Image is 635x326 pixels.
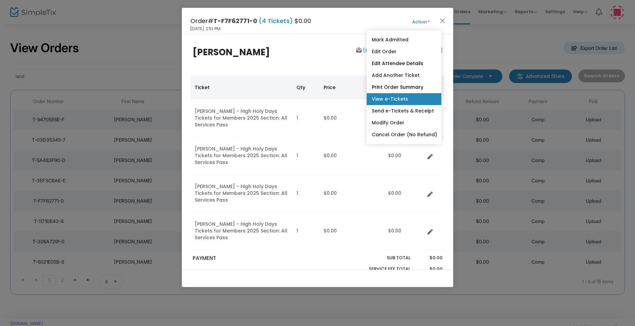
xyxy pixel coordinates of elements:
td: [PERSON_NAME] - High Holy Days Tickets for Members 2025 Section: All Services Pass [191,99,292,137]
p: $0.00 [417,254,442,261]
a: Modify Order [367,117,441,129]
a: View e-Tickets [367,93,441,105]
a: Print Order Summary [367,81,441,93]
a: Add Another Ticket [367,69,441,81]
td: 1 [292,175,320,212]
td: $0.00 [320,175,384,212]
td: 1 [292,212,320,250]
p: Sub total [353,254,410,261]
a: Edit Order [367,46,441,58]
a: Send e-Tickets & Receipt [367,105,441,117]
span: T-F7F62771-0 [213,17,257,25]
td: [PERSON_NAME] - High Holy Days Tickets for Members 2025 Section: All Services Pass [191,137,292,175]
a: Mark Admitted [367,34,441,46]
td: $0.00 [384,212,425,250]
td: 1 [292,137,320,175]
td: [PERSON_NAME] - High Holy Days Tickets for Members 2025 Section: All Services Pass [191,212,292,250]
a: Cancel Order (No Refund) [367,129,441,141]
span: [DATE] 2:51 PM [190,25,220,32]
button: Action [401,18,441,26]
div: Data table [191,76,444,250]
p: Service Fee Total [353,266,410,272]
td: [PERSON_NAME] - High Holy Days Tickets for Members 2025 Section: All Services Pass [191,175,292,212]
button: Close [438,16,447,25]
span: (4 Tickets) [257,17,294,25]
td: 1 [292,99,320,137]
th: Ticket [191,76,292,99]
td: $0.00 [320,137,384,175]
th: Qty [292,76,320,99]
td: $0.00 [320,99,384,137]
p: PAYMENT [193,254,314,262]
td: $0.00 [384,137,425,175]
td: $0.00 [320,212,384,250]
th: Price [320,76,384,99]
td: $0.00 [384,175,425,212]
b: [PERSON_NAME] [193,46,270,58]
h4: Order# $0.00 [190,16,311,25]
a: Edit Attendee Details [367,58,441,69]
p: $0.00 [417,266,442,272]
